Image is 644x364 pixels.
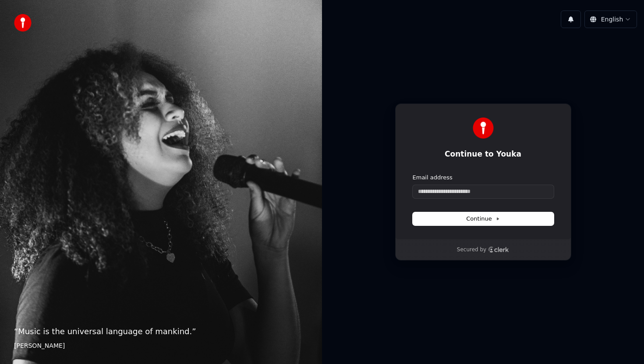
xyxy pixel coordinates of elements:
a: Clerk logo [488,246,509,253]
h1: Continue to Youka [413,149,554,160]
img: youka [14,14,32,32]
img: Youka [473,118,494,139]
p: “ Music is the universal language of mankind. ” [14,325,308,338]
p: Secured by [457,246,486,253]
span: Continue [466,215,499,223]
footer: [PERSON_NAME] [14,341,308,350]
button: Continue [413,212,554,225]
label: Email address [413,174,453,182]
